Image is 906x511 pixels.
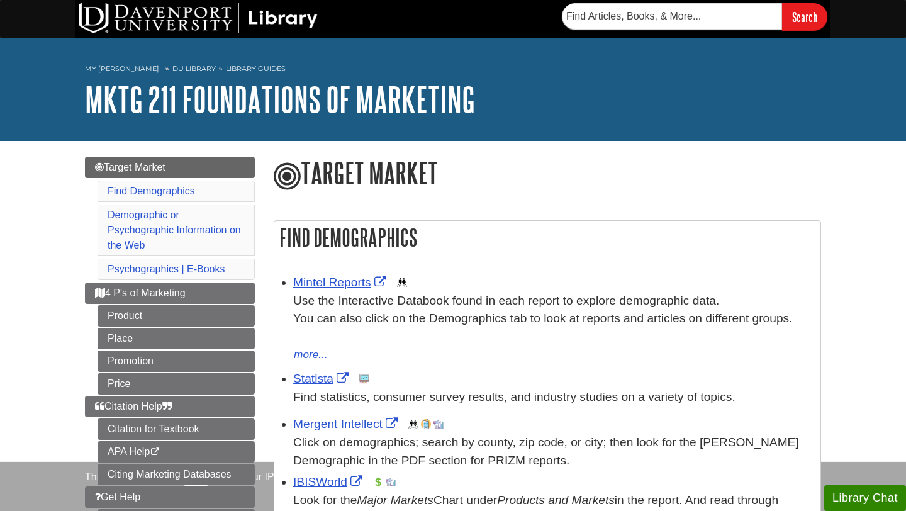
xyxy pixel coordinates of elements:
img: Financial Report [373,477,383,487]
img: Demographics [408,419,418,429]
a: My [PERSON_NAME] [85,64,159,74]
a: Psychographics | E-Books [108,264,225,274]
img: DU Library [79,3,318,33]
span: Target Market [95,162,165,172]
i: Major Markets [357,493,433,507]
a: 4 P's of Marketing [85,283,255,304]
i: This link opens in a new window [150,448,160,456]
h1: Target Market [274,157,821,192]
a: Target Market [85,157,255,178]
a: Price [98,373,255,395]
a: Link opens in new window [293,475,366,488]
a: Promotion [98,351,255,372]
a: Library Guides [226,64,286,73]
a: Citation for Textbook [98,418,255,440]
img: Company Information [421,419,431,429]
span: Citation Help [95,401,172,412]
a: DU Library [172,64,216,73]
a: APA Help [98,441,255,463]
a: Link opens in new window [293,276,389,289]
input: Find Articles, Books, & More... [562,3,782,30]
a: MKTG 211 Foundations of Marketing [85,80,475,119]
i: Products and Markets [497,493,615,507]
a: Demographic or Psychographic Information on the Web [108,210,241,250]
a: Citation Help [85,396,255,417]
input: Search [782,3,827,30]
div: Click on demographics; search by county, zip code, or city; then look for the [PERSON_NAME] Demog... [293,434,814,470]
button: Library Chat [824,485,906,511]
div: Use the Interactive Databook found in each report to explore demographic data. You can also click... [293,292,814,346]
button: more... [293,346,328,364]
a: Link opens in new window [293,417,401,430]
span: Get Help [95,491,140,502]
a: Place [98,328,255,349]
a: Link opens in new window [293,372,352,385]
a: Citing Marketing Databases [98,464,255,485]
p: Find statistics, consumer survey results, and industry studies on a variety of topics. [293,388,814,407]
a: Find Demographics [108,186,195,196]
img: Industry Report [433,419,444,429]
nav: breadcrumb [85,60,821,81]
h2: Find Demographics [274,221,820,254]
img: Statistics [359,374,369,384]
img: Industry Report [386,477,396,487]
a: Get Help [85,486,255,508]
img: Demographics [397,278,407,288]
span: 4 P's of Marketing [95,288,186,298]
form: Searches DU Library's articles, books, and more [562,3,827,30]
a: Product [98,305,255,327]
